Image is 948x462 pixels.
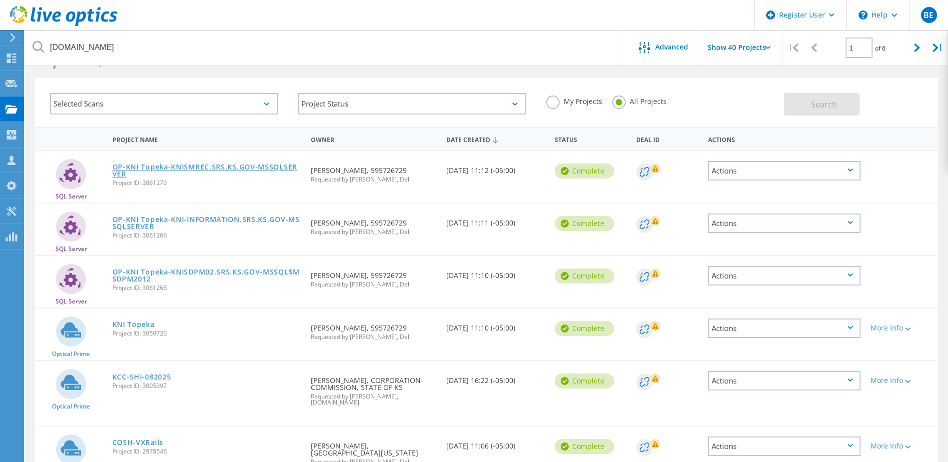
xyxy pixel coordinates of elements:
span: Advanced [655,43,688,50]
div: Actions [703,129,866,148]
a: KNI Topeka [112,321,155,328]
span: Project ID: 3005397 [112,383,301,389]
div: Complete [555,321,614,336]
span: Search [811,99,837,110]
div: Selected Scans [50,93,278,114]
label: My Projects [546,95,602,105]
a: KCC-SHI-082025 [112,373,171,380]
span: Optical Prime [52,351,90,357]
div: Deal Id [631,129,704,148]
div: [PERSON_NAME], 595726729 [306,203,441,245]
div: Owner [306,129,441,148]
span: SQL Server [55,298,87,304]
span: Project ID: 3061265 [112,285,301,291]
div: Actions [708,318,861,338]
div: Actions [708,266,861,285]
div: Complete [555,163,614,178]
span: BE [924,11,934,19]
div: [DATE] 11:10 (-05:00) [441,308,550,341]
div: Status [550,129,631,148]
span: SQL Server [55,193,87,199]
a: Live Optics Dashboard [10,21,117,28]
div: Complete [555,373,614,388]
div: | [928,30,948,65]
div: [PERSON_NAME], 595726729 [306,308,441,350]
div: Actions [708,436,861,456]
span: Project ID: 3059720 [112,330,301,336]
a: OP-KNI Topeka-KNISMREC.SRS.KS.GOV-MSSQLSERVER [112,163,301,177]
div: More Info [871,442,933,449]
span: Project ID: 2978546 [112,448,301,454]
span: Project ID: 3061269 [112,232,301,238]
label: All Projects [612,95,667,105]
a: OP-KNI Topeka-KNI-INFORMATION.SRS.KS.GOV-MSSQLSERVER [112,216,301,230]
div: Complete [555,216,614,231]
span: Requested by [PERSON_NAME], [DOMAIN_NAME] [311,393,436,405]
span: Project ID: 3061270 [112,180,301,186]
a: OP-KNI Topeka-KNISDPM02.SRS.KS.GOV-MSSQL$MSDPM2012 [112,268,301,282]
div: [DATE] 16:22 (-05:00) [441,361,550,394]
span: of 6 [875,44,886,52]
div: [DATE] 11:10 (-05:00) [441,256,550,289]
div: More Info [871,377,933,384]
div: Date Created [441,129,550,148]
button: Search [784,93,860,115]
div: | [783,30,804,65]
div: [DATE] 11:12 (-05:00) [441,151,550,184]
div: Project Status [298,93,526,114]
div: More Info [871,324,933,331]
span: Requested by [PERSON_NAME], Dell [311,281,436,287]
div: [DATE] 11:06 (-05:00) [441,426,550,459]
span: Optical Prime [52,403,90,409]
span: SQL Server [55,246,87,252]
span: Requested by [PERSON_NAME], Dell [311,176,436,182]
a: COSH-VXRails [112,439,163,446]
input: Search projects by name, owner, ID, company, etc [25,30,624,65]
div: Complete [555,439,614,454]
div: [DATE] 11:11 (-05:00) [441,203,550,236]
div: [PERSON_NAME], 595726729 [306,151,441,192]
span: Requested by [PERSON_NAME], Dell [311,229,436,235]
div: [PERSON_NAME], CORPORATION COMMISSION, STATE OF KS [306,361,441,415]
div: Complete [555,268,614,283]
svg: \n [859,10,868,19]
div: [PERSON_NAME], 595726729 [306,256,441,297]
div: Actions [708,213,861,233]
div: Project Name [107,129,306,148]
div: Actions [708,161,861,180]
span: Requested by [PERSON_NAME], Dell [311,334,436,340]
div: Actions [708,371,861,390]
